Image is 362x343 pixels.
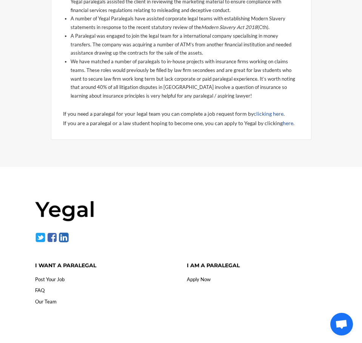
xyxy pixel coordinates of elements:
img: facebook-1.svg [47,232,57,243]
img: twitter-1.svg [35,232,46,243]
a: clicking here [254,110,283,117]
img: linkedin-1.svg [59,232,69,243]
a: Apply Now [187,276,211,282]
i: Modern Slavery Act 2018 [201,24,257,30]
a: here [283,120,293,126]
a: FAQ [35,287,45,293]
p: If you are a paralegal or a law student hoping to become one, you can apply to Yegal by clicking . [63,119,299,128]
a: Our Team [35,299,57,305]
div: Open chat [330,313,353,335]
a: Post Your Job [35,276,65,282]
p: If you need a paralegal for your legal team you can complete a job request form by . [63,109,299,119]
li: A Paralegal was engaged to join the legal team for a international company specialising in money ... [71,32,299,57]
h4: I want a paralegal [35,262,176,269]
li: A number of Yegal Paralegals have assisted corporate legal teams with establishing Modern Slavery... [71,14,299,32]
li: We have matched a number of paralegals to in-house projects with insurance firms working on claim... [71,57,299,100]
h4: I am a paralegal [187,262,327,269]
